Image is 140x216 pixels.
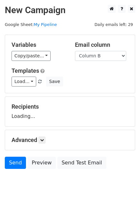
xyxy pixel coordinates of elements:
[5,22,57,27] small: Google Sheet:
[12,41,65,48] h5: Variables
[75,41,129,48] h5: Email column
[5,5,135,16] h2: New Campaign
[28,157,56,169] a: Preview
[12,51,51,61] a: Copy/paste...
[12,77,36,87] a: Load...
[46,77,63,87] button: Save
[34,22,57,27] a: My Pipeline
[12,103,128,110] h5: Recipients
[5,157,26,169] a: Send
[57,157,106,169] a: Send Test Email
[12,67,39,74] a: Templates
[92,21,135,28] span: Daily emails left: 29
[12,103,128,120] div: Loading...
[92,22,135,27] a: Daily emails left: 29
[12,137,128,144] h5: Advanced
